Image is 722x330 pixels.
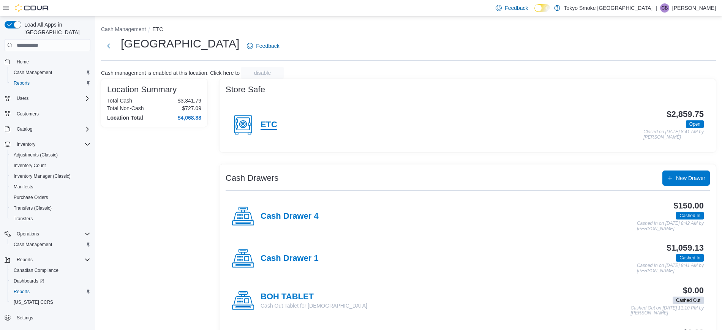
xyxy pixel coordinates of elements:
button: Transfers (Classic) [8,203,93,213]
span: Transfers [14,216,33,222]
span: Inventory Manager (Classic) [11,172,90,181]
h4: $4,068.88 [178,115,201,121]
button: Catalog [14,125,35,134]
span: Catalog [14,125,90,134]
input: Dark Mode [534,4,550,12]
span: Load All Apps in [GEOGRAPHIC_DATA] [21,21,90,36]
p: $3,341.79 [178,98,201,104]
span: Operations [17,231,39,237]
button: Catalog [2,124,93,134]
a: Reports [11,79,33,88]
p: Cash Out Tablet for [DEMOGRAPHIC_DATA] [261,302,367,309]
a: Manifests [11,182,36,191]
span: Washington CCRS [11,298,90,307]
button: Users [14,94,32,103]
a: Settings [14,313,36,322]
p: Closed on [DATE] 8:41 AM by [PERSON_NAME] [643,129,704,140]
h3: $2,859.75 [667,110,704,119]
span: [US_STATE] CCRS [14,299,53,305]
span: Manifests [11,182,90,191]
a: Dashboards [11,276,47,286]
a: Customers [14,109,42,118]
span: Home [14,57,90,66]
h4: ETC [261,120,277,130]
span: Cashed In [676,212,704,219]
span: Cash Management [14,242,52,248]
p: Tokyo Smoke [GEOGRAPHIC_DATA] [564,3,653,13]
button: Home [2,56,93,67]
button: Cash Management [8,239,93,250]
span: Reports [14,255,90,264]
a: Inventory Count [11,161,49,170]
span: Home [17,59,29,65]
h4: Location Total [107,115,143,121]
h3: Location Summary [107,85,177,94]
h4: Cash Drawer 4 [261,212,319,221]
span: Cashed In [679,212,700,219]
button: Reports [8,286,93,297]
img: Cova [15,4,49,12]
button: Operations [14,229,42,238]
button: Reports [2,254,93,265]
span: Cash Management [11,68,90,77]
span: Cash Management [11,240,90,249]
span: Catalog [17,126,32,132]
span: Feedback [256,42,279,50]
span: Users [17,95,28,101]
button: Canadian Compliance [8,265,93,276]
button: [US_STATE] CCRS [8,297,93,308]
h3: Store Safe [226,85,265,94]
span: Dark Mode [534,12,535,13]
button: Settings [2,312,93,323]
button: Inventory Count [8,160,93,171]
h3: Cash Drawers [226,174,278,183]
span: Operations [14,229,90,238]
p: Cash management is enabled at this location. Click here to [101,70,240,76]
a: Feedback [493,0,531,16]
a: [US_STATE] CCRS [11,298,56,307]
a: Transfers (Classic) [11,204,55,213]
span: CB [662,3,668,13]
button: Inventory [2,139,93,150]
p: | [656,3,657,13]
button: Inventory Manager (Classic) [8,171,93,182]
span: Cash Management [14,69,52,76]
span: Reports [11,79,90,88]
span: New Drawer [676,174,705,182]
span: Transfers [11,214,90,223]
a: Dashboards [8,276,93,286]
h4: Cash Drawer 1 [261,254,319,264]
span: Inventory Count [11,161,90,170]
span: Open [689,121,700,128]
h3: $0.00 [683,286,704,295]
h6: Total Cash [107,98,132,104]
button: Reports [8,78,93,88]
button: Operations [2,229,93,239]
span: Reports [14,80,30,86]
span: Inventory [17,141,35,147]
span: Dashboards [11,276,90,286]
span: Inventory [14,140,90,149]
p: [PERSON_NAME] [672,3,716,13]
span: Purchase Orders [11,193,90,202]
span: Reports [17,257,33,263]
a: Reports [11,287,33,296]
span: Reports [14,289,30,295]
nav: An example of EuiBreadcrumbs [101,25,716,35]
span: Inventory Manager (Classic) [14,173,71,179]
button: Adjustments (Classic) [8,150,93,160]
span: Transfers (Classic) [14,205,52,211]
a: Inventory Manager (Classic) [11,172,74,181]
h3: $1,059.13 [667,243,704,253]
button: Transfers [8,213,93,224]
span: Feedback [505,4,528,12]
a: Adjustments (Classic) [11,150,61,159]
p: Cashed Out on [DATE] 11:10 PM by [PERSON_NAME] [630,306,704,316]
button: disable [241,67,284,79]
span: Canadian Compliance [11,266,90,275]
span: Adjustments (Classic) [14,152,58,158]
span: Purchase Orders [14,194,48,201]
h3: $150.00 [674,201,704,210]
button: Users [2,93,93,104]
button: Cash Management [101,26,146,32]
